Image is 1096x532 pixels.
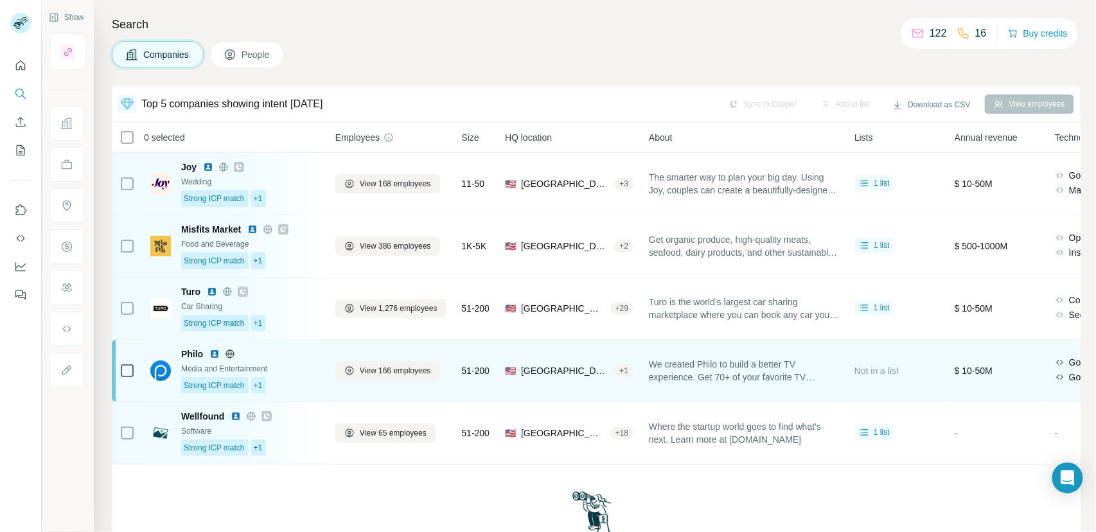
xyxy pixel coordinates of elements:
span: Strong ICP match [184,442,245,454]
span: [GEOGRAPHIC_DATA], [US_STATE] [521,302,605,315]
span: View 386 employees [360,240,431,252]
span: $ 500-1000M [955,241,1008,251]
span: View 166 employees [360,365,431,377]
span: View 65 employees [360,427,427,439]
span: View 168 employees [360,178,431,190]
span: 🇺🇸 [505,302,516,315]
span: - [955,428,958,438]
button: View 166 employees [335,361,440,380]
button: Feedback [10,283,31,306]
span: Joy [181,161,197,173]
span: 🇺🇸 [505,240,516,253]
span: 11-50 [462,177,485,190]
span: HQ location [505,131,552,144]
span: 1 list [874,240,890,251]
span: [GEOGRAPHIC_DATA], [US_STATE] [521,427,605,439]
img: LinkedIn logo [247,224,258,235]
button: Buy credits [1008,24,1068,42]
img: Logo of Joy [150,173,171,194]
span: $ 10-50M [955,366,993,376]
button: Dashboard [10,255,31,278]
span: We created Philo to build a better TV experience. Get 70+ of your favorite TV channels, unlimited... [649,358,839,384]
img: LinkedIn logo [231,411,241,421]
div: Media and Entertainment [181,363,320,375]
span: Turo is the world’s largest car sharing marketplace where you can book any car you want, wherever... [649,296,839,321]
button: View 1,276 employees [335,299,446,318]
span: Where the startup world goes to find what's next. Learn more at [DOMAIN_NAME] [649,420,839,446]
img: Logo of Turo [150,298,171,319]
span: Misfits Market [181,223,241,236]
div: Food and Beverage [181,238,320,250]
p: 16 [975,26,987,41]
span: Employees [335,131,380,144]
span: 1 list [874,177,890,189]
button: Search [10,82,31,105]
span: 51-200 [462,427,490,439]
span: [GEOGRAPHIC_DATA], [US_STATE] [521,240,609,253]
button: Download as CSV [883,95,979,114]
span: About [649,131,673,144]
span: $ 10-50M [955,179,993,189]
div: Top 5 companies showing intent [DATE] [141,96,323,112]
span: Get organic produce, high-quality meats, seafood, dairy products, and other sustainably sourced g... [649,233,839,259]
div: + 2 [614,240,633,252]
div: Wedding [181,176,320,188]
span: Companies [143,48,190,61]
span: Strong ICP match [184,193,245,204]
span: Philo [181,348,203,360]
div: + 1 [614,365,633,377]
span: People [242,48,271,61]
button: Enrich CSV [10,111,31,134]
span: Turo [181,285,200,298]
button: My lists [10,139,31,162]
button: Quick start [10,54,31,77]
span: +1 [254,317,263,329]
span: 1 list [874,427,890,438]
img: LinkedIn logo [207,287,217,297]
img: Logo of Philo [150,360,171,381]
span: Wellfound [181,410,224,423]
span: Strong ICP match [184,380,245,391]
span: Not in a list [854,366,899,376]
span: 51-200 [462,364,490,377]
p: 122 [930,26,947,41]
img: Logo of Misfits Market [150,236,171,256]
span: $ 10-50M [955,303,993,314]
img: Logo of Wellfound [150,423,171,443]
span: Strong ICP match [184,317,245,329]
span: The smarter way to plan your big day. Using Joy, couples can create a beautifully-designed weddin... [649,171,839,197]
button: View 65 employees [335,423,436,443]
button: View 168 employees [335,174,440,193]
span: View 1,276 employees [360,303,438,314]
span: 51-200 [462,302,490,315]
button: View 386 employees [335,236,440,256]
div: + 3 [614,178,633,190]
span: 1 list [874,302,890,314]
span: +1 [254,193,263,204]
div: Software [181,425,320,437]
div: Open Intercom Messenger [1052,463,1083,493]
img: LinkedIn logo [209,349,220,359]
div: + 18 [610,427,633,439]
span: 🇺🇸 [505,427,516,439]
span: +1 [254,442,263,454]
span: [GEOGRAPHIC_DATA], [US_STATE] [521,177,609,190]
span: Strong ICP match [184,255,245,267]
div: Car Sharing [181,301,320,312]
span: +1 [254,255,263,267]
button: Use Surfe on LinkedIn [10,199,31,222]
span: Annual revenue [955,131,1018,144]
button: Use Surfe API [10,227,31,250]
span: 0 selected [144,131,185,144]
span: 🇺🇸 [505,177,516,190]
img: LinkedIn logo [203,162,213,172]
span: 1K-5K [462,240,487,253]
span: Size [462,131,479,144]
span: - [1055,428,1058,438]
span: +1 [254,380,263,391]
span: 🇺🇸 [505,364,516,377]
h4: Search [112,15,1081,33]
span: Lists [854,131,873,144]
button: Show [40,8,93,27]
div: + 29 [610,303,633,314]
